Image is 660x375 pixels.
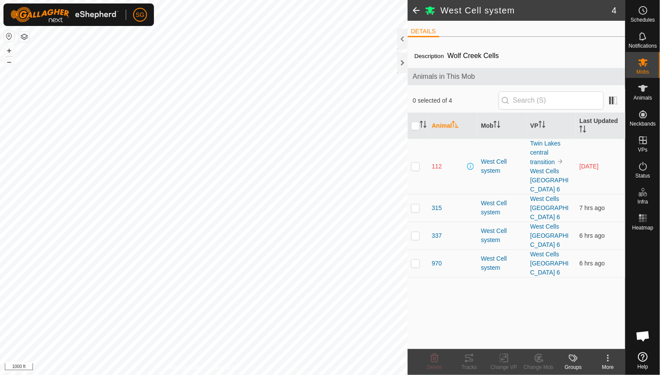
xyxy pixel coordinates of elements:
div: Groups [556,363,591,371]
button: – [4,57,14,67]
span: Mobs [637,69,649,74]
span: 315 [432,204,442,213]
p-sorticon: Activate to sort [579,127,586,134]
span: 13 Oct 2025, 1:06 am [579,232,604,239]
th: Mob [477,113,527,139]
th: Last Updated [576,113,625,139]
span: 4 [612,4,617,17]
div: Change Mob [521,363,556,371]
span: 3 Oct 2025, 1:36 pm [579,163,598,170]
p-sorticon: Activate to sort [452,122,459,129]
span: Schedules [631,17,655,23]
div: West Cell system [481,254,523,272]
h2: West Cell system [441,5,612,16]
a: West Cells [GEOGRAPHIC_DATA] 6 [530,195,569,220]
span: 337 [432,231,442,240]
div: Open chat [630,323,656,349]
img: Gallagher Logo [10,7,119,23]
p-sorticon: Activate to sort [539,122,546,129]
span: Wolf Creek Cells [444,48,503,63]
a: Contact Us [212,364,238,372]
a: West Cells [GEOGRAPHIC_DATA] 6 [530,251,569,276]
input: Search (S) [499,91,604,110]
span: 970 [432,259,442,268]
span: Delete [427,364,442,370]
label: Description [415,53,444,59]
div: West Cell system [481,226,523,245]
button: + [4,45,14,56]
li: DETAILS [408,27,439,37]
th: VP [527,113,576,139]
div: West Cell system [481,157,523,175]
p-sorticon: Activate to sort [493,122,500,129]
img: to [557,158,564,165]
a: Twin Lakes central transition [530,140,561,165]
div: Tracks [452,363,487,371]
span: Help [637,364,648,369]
span: SG [136,10,144,19]
span: Animals in This Mob [413,71,620,82]
span: 112 [432,162,442,171]
a: West Cells [GEOGRAPHIC_DATA] 6 [530,168,569,193]
a: Help [626,349,660,373]
span: Neckbands [630,121,656,126]
span: VPs [638,147,647,152]
span: 13 Oct 2025, 1:05 am [579,204,604,211]
th: Animal [428,113,478,139]
div: Change VP [487,363,521,371]
button: Reset Map [4,31,14,42]
a: West Cells [GEOGRAPHIC_DATA] 6 [530,223,569,248]
span: Notifications [629,43,657,48]
button: Map Layers [19,32,29,42]
a: Privacy Policy [170,364,202,372]
p-sorticon: Activate to sort [420,122,427,129]
div: West Cell system [481,199,523,217]
span: Heatmap [632,225,653,230]
span: 13 Oct 2025, 1:06 am [579,260,604,267]
span: 0 selected of 4 [413,96,499,105]
span: Animals [634,95,652,100]
div: More [591,363,625,371]
span: Infra [637,199,648,204]
span: Status [635,173,650,178]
